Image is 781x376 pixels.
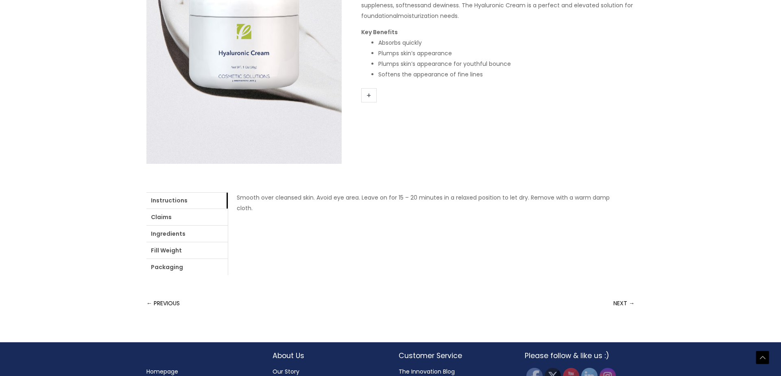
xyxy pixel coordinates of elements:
[378,37,635,48] li: Absorbs quickly
[146,192,228,209] a: Instructions
[525,350,635,361] h2: Please follow & like us :)
[146,295,180,311] a: ← PREVIOUS
[146,259,228,275] a: Packaging
[146,367,178,376] a: Homepage
[146,242,228,259] a: Fill Weight
[361,1,633,20] span: and dewiness. The Hyaluronic Cream is a perfect and elevated solution for foundational
[273,367,299,376] a: Our Story
[378,59,635,69] li: Plumps skin’s appearance for youthful bounce
[361,88,377,102] a: +
[378,48,635,59] li: Plumps skin’s appearance
[273,350,382,361] h2: About Us
[146,226,228,242] a: Ingredients
[613,295,635,311] a: NEXT →
[398,12,459,20] span: moisturization needs.
[378,69,635,80] li: Softens the appearance of fine lines
[237,192,626,213] p: Smooth over cleansed skin. Avoid eye area. Leave on for 15 – 20 minutes in a relaxed position to ...
[399,367,455,376] a: The Innovation Blog
[146,209,228,225] a: Claims
[361,28,398,36] strong: Key Benefits
[399,350,508,361] h2: Customer Service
